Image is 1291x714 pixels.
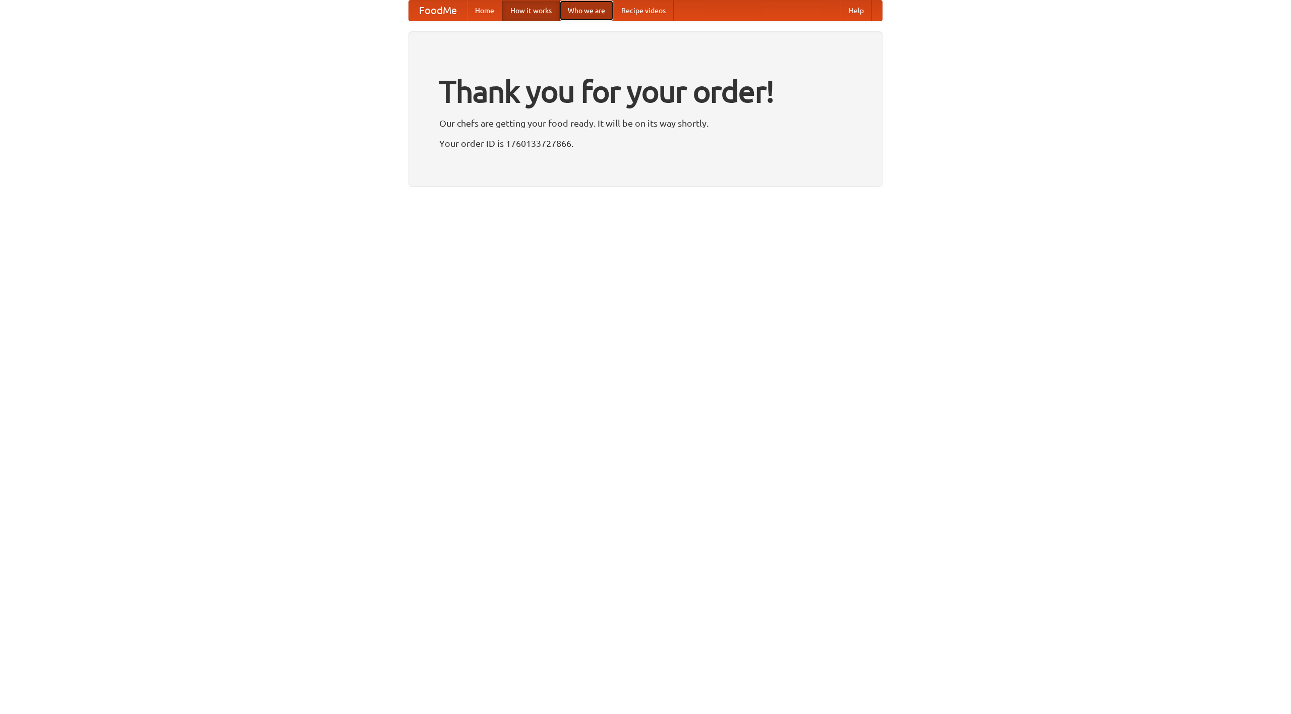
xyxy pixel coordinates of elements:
[439,67,852,116] h1: Thank you for your order!
[467,1,502,21] a: Home
[502,1,560,21] a: How it works
[841,1,872,21] a: Help
[560,1,613,21] a: Who we are
[439,136,852,151] p: Your order ID is 1760133727866.
[409,1,467,21] a: FoodMe
[439,116,852,131] p: Our chefs are getting your food ready. It will be on its way shortly.
[613,1,674,21] a: Recipe videos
